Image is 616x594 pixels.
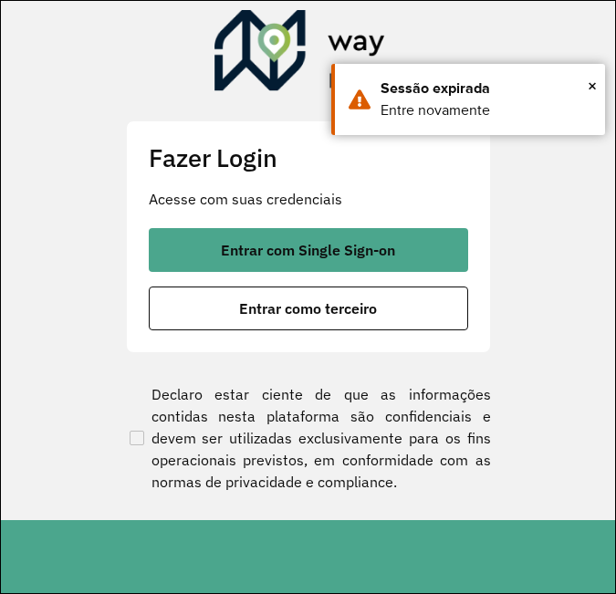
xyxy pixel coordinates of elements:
[381,78,591,99] div: Sessão expirada
[149,228,468,272] button: button
[381,99,591,121] div: Entre novamente
[221,243,395,257] span: Entrar com Single Sign-on
[588,72,597,99] span: ×
[149,188,468,210] p: Acesse com suas credenciais
[588,72,597,99] button: Close
[126,383,491,493] label: Declaro estar ciente de que as informações contidas nesta plataforma são confidenciais e devem se...
[239,301,377,316] span: Entrar como terceiro
[149,143,468,173] h2: Fazer Login
[214,10,402,98] img: Roteirizador AmbevTech
[149,287,468,330] button: button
